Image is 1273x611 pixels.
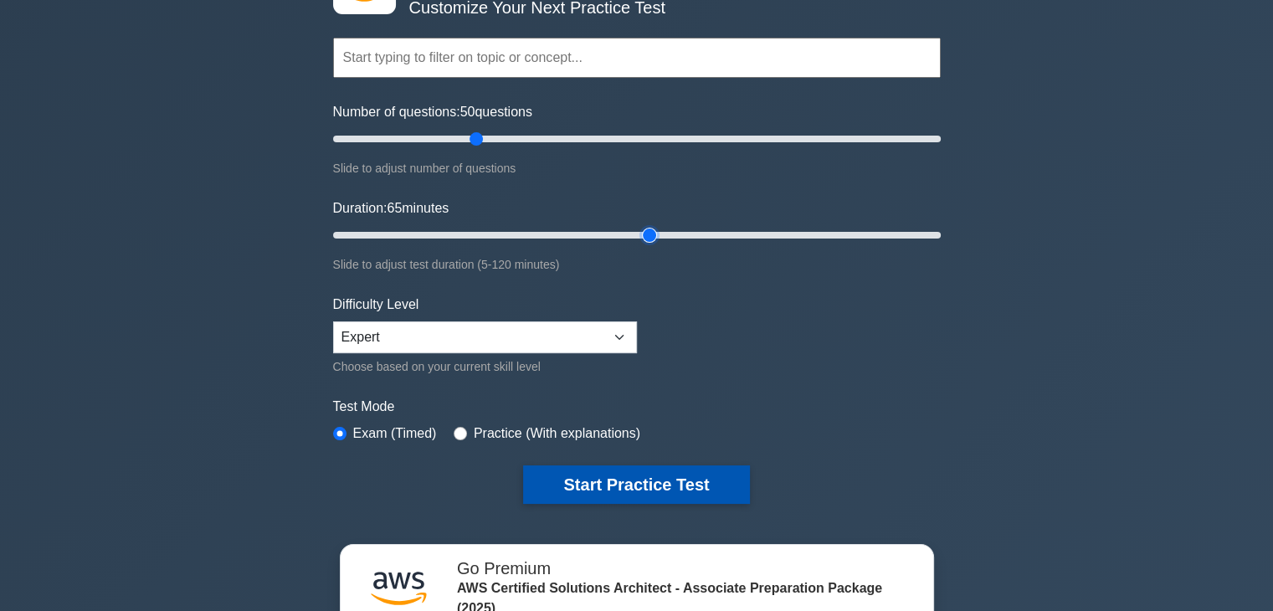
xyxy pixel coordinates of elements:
label: Exam (Timed) [353,424,437,444]
label: Test Mode [333,397,941,417]
label: Practice (With explanations) [474,424,640,444]
div: Choose based on your current skill level [333,357,637,377]
div: Slide to adjust test duration (5-120 minutes) [333,254,941,275]
span: 50 [460,105,475,119]
input: Start typing to filter on topic or concept... [333,38,941,78]
label: Number of questions: questions [333,102,532,122]
span: 65 [387,201,402,215]
div: Slide to adjust number of questions [333,158,941,178]
label: Difficulty Level [333,295,419,315]
button: Start Practice Test [523,465,749,504]
label: Duration: minutes [333,198,449,218]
